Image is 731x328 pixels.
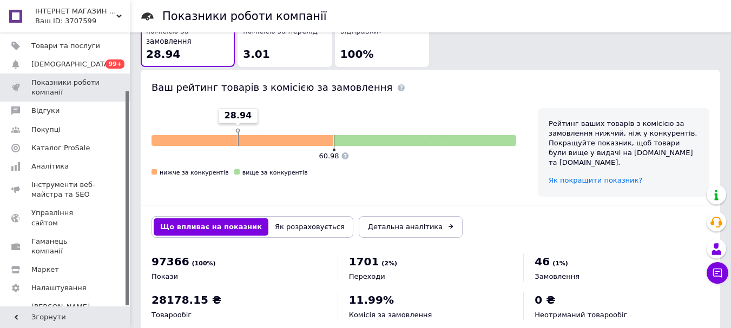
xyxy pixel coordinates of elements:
span: 28.94 [225,110,252,122]
span: Управління сайтом [31,208,100,227]
span: Ваш рейтинг товарів з комісією за замовлення [152,82,392,93]
span: 28.94 [146,48,180,61]
a: Детальна аналітика [359,216,463,238]
span: 0 ₴ [535,293,555,306]
span: вище за конкурентів [242,169,308,176]
span: ІНТЕРНЕТ МАГАЗИН ВІД ВЗУТТЯ ДО ТЕХНІКИ Brizgou [35,6,116,16]
span: Інструменти веб-майстра та SEO [31,180,100,199]
span: 60.98 [319,152,339,160]
span: нижче за конкурентів [160,169,229,176]
span: 3.01 [243,48,269,61]
div: Рейтинг ваших товарів з комісією за замовлення нижчий, ніж у конкурентів. Покращуйте показник, що... [549,119,699,168]
span: 1701 [349,255,379,268]
span: Каталог ProSale [31,143,90,153]
h1: Показники роботи компанії [162,10,327,23]
span: Гаманець компанії [31,237,100,256]
span: Налаштування [31,283,87,293]
span: 99+ [106,59,124,69]
a: Як покращити показник? [549,176,642,184]
span: Маркет [31,265,59,275]
span: 46 [535,255,550,268]
button: Чат з покупцем [707,262,728,284]
span: 28178.15 ₴ [152,293,221,306]
div: Ваш ID: 3707599 [35,16,130,26]
span: Покупці [31,125,61,135]
span: 100% [340,48,374,61]
span: Аналітика [31,162,69,171]
span: 97366 [152,255,189,268]
button: Рейтинг товарів з комісією за замовлення28.94 [141,11,235,67]
span: Товарообіг [152,311,192,319]
span: Товари та послуги [31,41,100,51]
span: Замовлення [535,272,579,280]
button: Що впливає на показник [154,218,268,236]
span: Неотриманий товарообіг [535,311,627,319]
span: Відгуки [31,106,60,116]
span: Показники роботи компанії [31,78,100,97]
span: (2%) [381,260,397,267]
span: Переходи [349,272,385,280]
button: Рейтинг товарів з комісією за перехід3.01 [238,11,332,67]
span: [DEMOGRAPHIC_DATA] [31,59,111,69]
span: (100%) [192,260,216,267]
span: Покази [152,272,178,280]
span: (1%) [552,260,568,267]
span: Комісія за замовлення [349,311,432,319]
button: Товари «Готово до відправки»100% [335,11,429,67]
span: 11.99% [349,293,394,306]
button: Як розраховується [268,218,351,236]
